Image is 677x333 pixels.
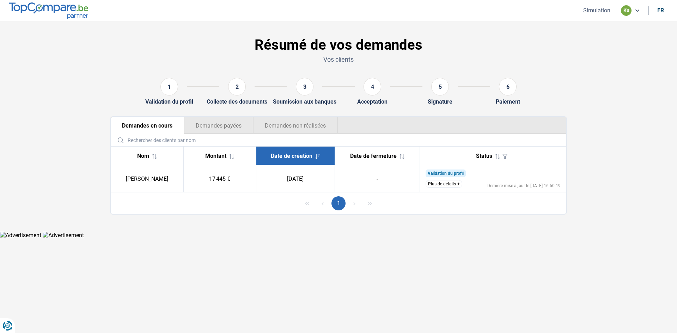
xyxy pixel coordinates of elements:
button: First Page [300,196,314,210]
button: Demandes non réalisées [253,117,338,134]
div: Signature [428,98,452,105]
span: Date de fermeture [350,153,397,159]
p: Vos clients [110,55,567,64]
div: 5 [431,78,449,95]
div: Acceptation [357,98,388,105]
img: TopCompare.be [9,2,88,18]
input: Rechercher des clients par nom [114,134,563,146]
td: 17 445 € [183,165,256,192]
h1: Résumé de vos demandes [110,37,567,54]
div: Collecte des documents [207,98,267,105]
div: 3 [296,78,313,95]
div: Validation du profil [145,98,193,105]
button: Last Page [363,196,377,210]
span: Nom [137,153,149,159]
button: Demandes payées [184,117,253,134]
td: [PERSON_NAME] [111,165,183,192]
span: Date de création [271,153,312,159]
span: Status [476,153,492,159]
td: [DATE] [256,165,335,192]
div: Soumission aux banques [273,98,336,105]
div: Dernière mise à jour le [DATE] 16:50:19 [487,184,561,188]
button: Plus de détails [426,180,462,188]
button: Previous Page [316,196,330,210]
div: 2 [228,78,246,95]
button: Next Page [347,196,361,210]
td: - [335,165,420,192]
div: 6 [499,78,517,95]
div: 1 [160,78,178,95]
div: 4 [364,78,381,95]
div: Paiement [496,98,520,105]
button: Demandes en cours [111,117,184,134]
div: fr [657,7,664,14]
span: Validation du profil [428,171,464,176]
button: Page 1 [331,196,346,210]
div: ku [621,5,632,16]
img: Advertisement [43,232,84,239]
button: Simulation [581,7,612,14]
span: Montant [205,153,226,159]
